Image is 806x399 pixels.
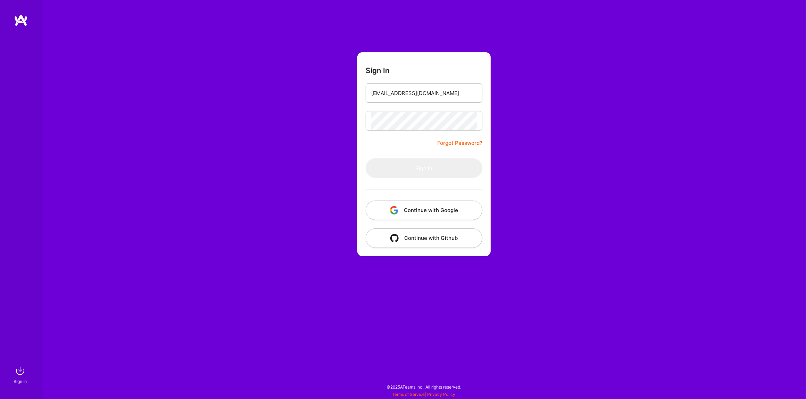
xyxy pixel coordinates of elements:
input: Email... [371,84,477,102]
span: | [392,392,456,397]
h3: Sign In [366,66,390,75]
img: icon [390,206,398,214]
a: sign inSign In [15,364,27,385]
img: logo [14,14,28,26]
button: Continue with Google [366,201,482,220]
a: Privacy Policy [428,392,456,397]
img: icon [390,234,399,242]
div: Sign In [14,378,27,385]
img: sign in [13,364,27,378]
button: Continue with Github [366,228,482,248]
button: Sign In [366,158,482,178]
div: © 2025 ATeams Inc., All rights reserved. [42,378,806,396]
a: Terms of Service [392,392,425,397]
a: Forgot Password? [437,139,482,147]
